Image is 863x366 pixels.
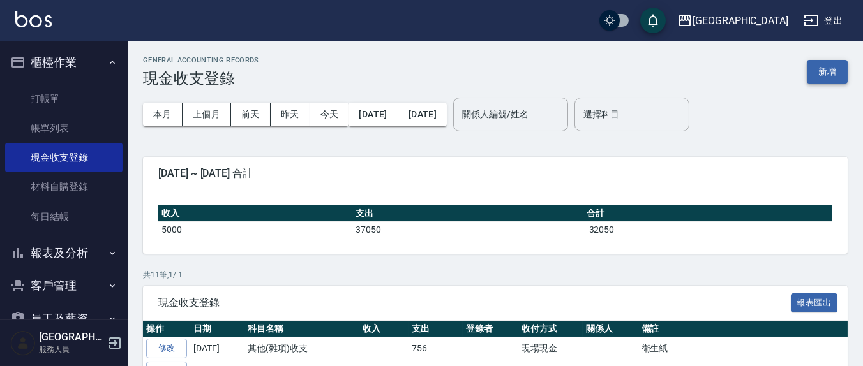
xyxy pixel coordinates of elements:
a: 每日結帳 [5,202,123,231]
a: 材料自購登錄 [5,172,123,201]
button: 上個月 [183,103,231,126]
button: 報表匯出 [791,293,838,313]
th: 收入 [158,205,352,222]
td: 5000 [158,221,352,238]
a: 帳單列表 [5,113,123,143]
th: 支出 [352,205,583,222]
button: 櫃檯作業 [5,46,123,79]
button: 員工及薪資 [5,302,123,335]
button: 今天 [310,103,349,126]
a: 修改 [146,339,187,358]
td: [DATE] [190,337,244,360]
h5: [GEOGRAPHIC_DATA] [39,331,104,344]
a: 報表匯出 [791,296,838,308]
td: 其他(雜項)收支 [244,337,359,360]
button: [GEOGRAPHIC_DATA] [672,8,793,34]
button: [DATE] [398,103,447,126]
p: 服務人員 [39,344,104,355]
th: 收入 [359,321,409,337]
th: 收付方式 [518,321,583,337]
span: [DATE] ~ [DATE] 合計 [158,167,832,180]
th: 關係人 [583,321,638,337]
button: save [640,8,666,33]
button: 客戶管理 [5,269,123,302]
td: 37050 [352,221,583,238]
th: 合計 [583,205,832,222]
h3: 現金收支登錄 [143,70,259,87]
th: 支出 [409,321,463,337]
a: 新增 [807,65,848,77]
td: 756 [409,337,463,360]
a: 現金收支登錄 [5,143,123,172]
p: 共 11 筆, 1 / 1 [143,269,848,281]
div: [GEOGRAPHIC_DATA] [693,13,788,29]
button: 前天 [231,103,271,126]
button: 昨天 [271,103,310,126]
img: Logo [15,11,52,27]
span: 現金收支登錄 [158,296,791,309]
td: 現場現金 [518,337,583,360]
th: 登錄者 [463,321,518,337]
button: 新增 [807,60,848,84]
a: 打帳單 [5,84,123,113]
button: 登出 [799,9,848,33]
h2: GENERAL ACCOUNTING RECORDS [143,56,259,64]
th: 日期 [190,321,244,337]
img: Person [10,330,36,356]
button: 本月 [143,103,183,126]
td: -32050 [583,221,832,238]
th: 操作 [143,321,190,337]
th: 科目名稱 [244,321,359,337]
button: 報表及分析 [5,237,123,270]
button: [DATE] [349,103,398,126]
